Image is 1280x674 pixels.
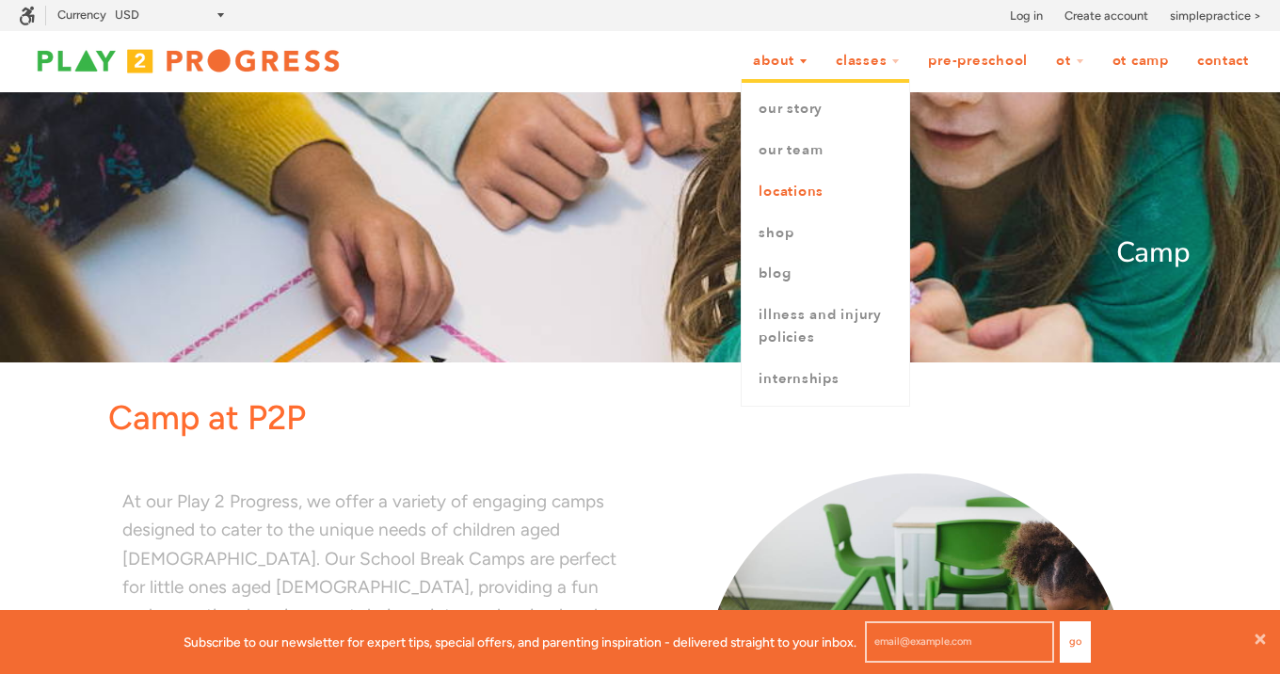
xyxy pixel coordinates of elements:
a: Log in [1010,7,1043,25]
a: OT Camp [1100,43,1181,79]
a: Contact [1185,43,1261,79]
a: simplepractice > [1170,7,1261,25]
a: About [741,43,820,79]
a: Our Team [742,130,909,171]
img: Play2Progress logo [19,42,358,80]
p: Subscribe to our newsletter for expert tips, special offers, and parenting inspiration - delivere... [184,632,856,652]
a: Illness and Injury Policies [742,295,909,359]
a: Classes [824,43,912,79]
a: Our Story [742,88,909,130]
p: Camp [89,231,1191,276]
a: Internships [742,359,909,400]
input: email@example.com [865,621,1054,663]
p: Camp at P2P [108,391,1191,445]
label: Currency [57,8,106,22]
a: Shop [742,213,909,254]
a: Blog [742,253,909,295]
a: Locations [742,171,909,213]
a: OT [1044,43,1096,79]
a: Pre-Preschool [916,43,1040,79]
a: Create account [1064,7,1148,25]
button: Go [1060,621,1091,663]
